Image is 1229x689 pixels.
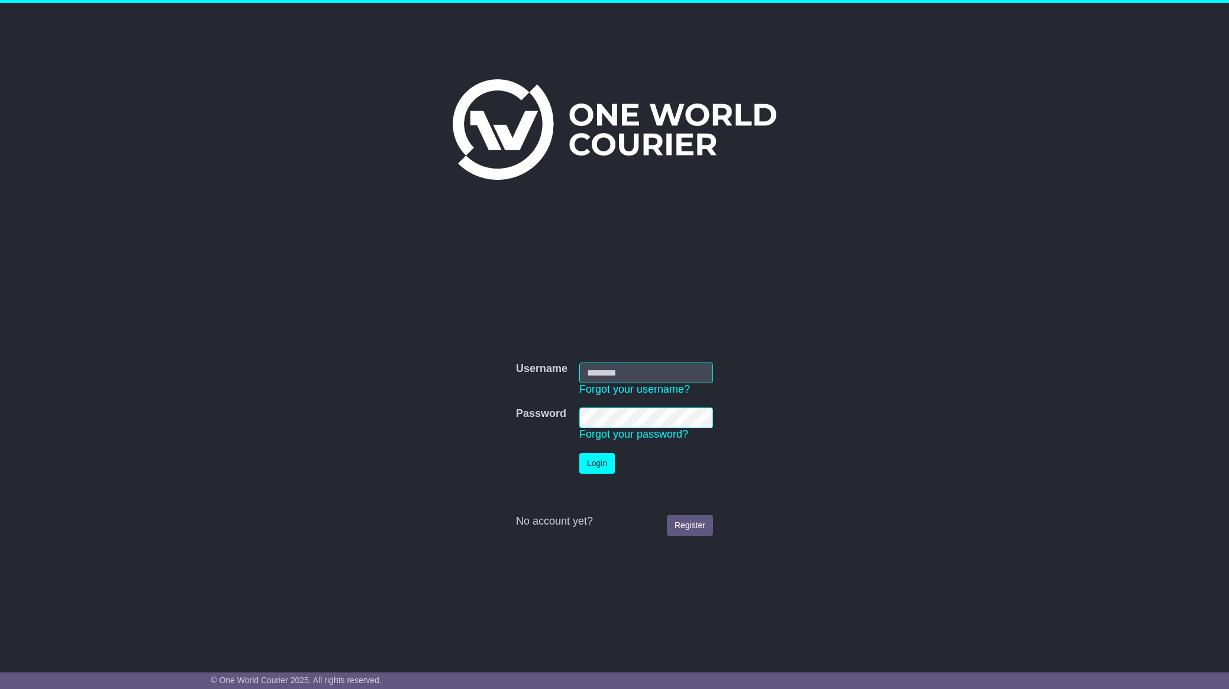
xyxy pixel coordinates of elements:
[579,383,690,395] a: Forgot your username?
[667,515,713,536] a: Register
[453,79,776,180] img: One World
[579,453,615,474] button: Login
[211,675,382,685] span: © One World Courier 2025. All rights reserved.
[516,515,713,528] div: No account yet?
[516,363,567,376] label: Username
[579,428,688,440] a: Forgot your password?
[516,407,566,420] label: Password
